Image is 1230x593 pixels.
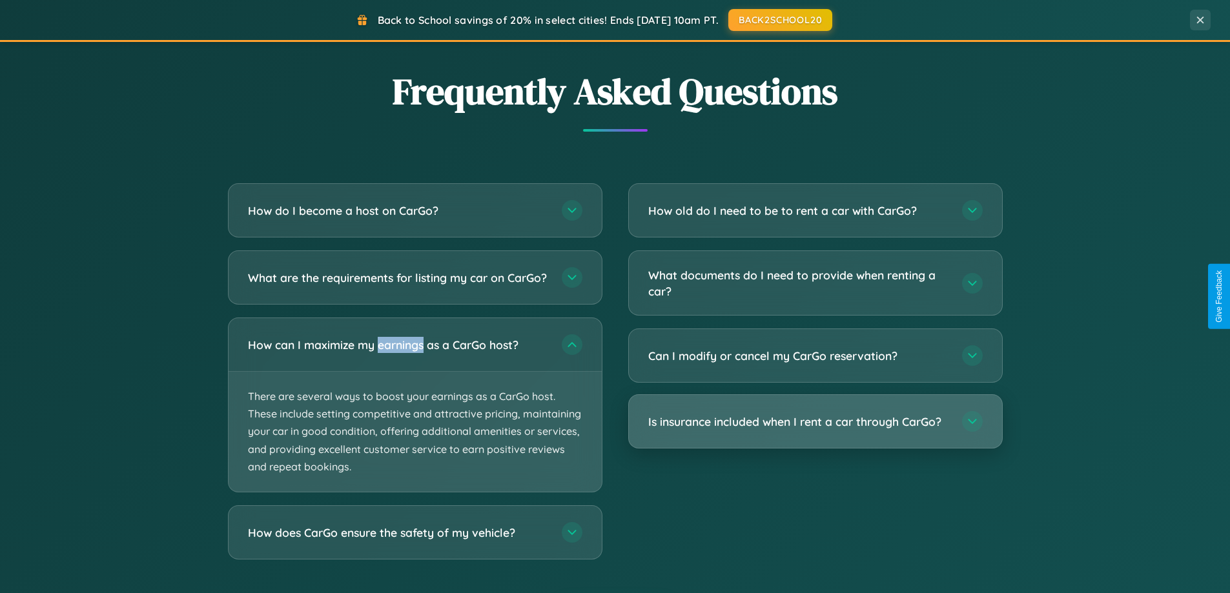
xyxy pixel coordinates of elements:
h3: Can I modify or cancel my CarGo reservation? [648,348,949,364]
h3: How does CarGo ensure the safety of my vehicle? [248,525,549,541]
h3: How old do I need to be to rent a car with CarGo? [648,203,949,219]
h3: How do I become a host on CarGo? [248,203,549,219]
div: Give Feedback [1215,270,1224,323]
h3: What are the requirements for listing my car on CarGo? [248,270,549,286]
h3: What documents do I need to provide when renting a car? [648,267,949,299]
span: Back to School savings of 20% in select cities! Ends [DATE] 10am PT. [378,14,719,26]
p: There are several ways to boost your earnings as a CarGo host. These include setting competitive ... [229,372,602,492]
h3: Is insurance included when I rent a car through CarGo? [648,414,949,430]
button: BACK2SCHOOL20 [728,9,832,31]
h2: Frequently Asked Questions [228,66,1003,116]
h3: How can I maximize my earnings as a CarGo host? [248,337,549,353]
